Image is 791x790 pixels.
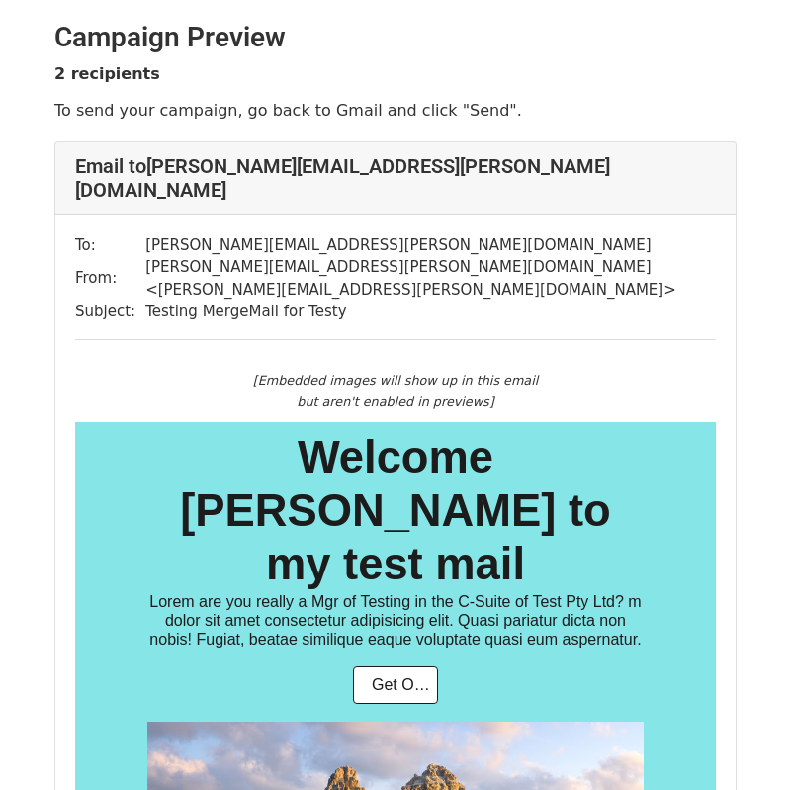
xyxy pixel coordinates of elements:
span: Welcome [PERSON_NAME] to my test mail [180,432,611,590]
p: To send your campaign, go back to Gmail and click "Send". [54,100,737,121]
td: To: [75,234,145,257]
td: [PERSON_NAME][EMAIL_ADDRESS][PERSON_NAME][DOMAIN_NAME] < [PERSON_NAME][EMAIL_ADDRESS][PERSON_NAME... [145,256,716,301]
td: [PERSON_NAME][EMAIL_ADDRESS][PERSON_NAME][DOMAIN_NAME] [145,234,716,257]
td: Testing MergeMail for Testy [145,301,716,323]
strong: 2 recipients [54,64,160,83]
span: Lorem are you really a Mgr of Testing in the C-Suite of Test Pty Ltd? m dolor sit amet consectetu... [149,593,641,648]
h4: Email to [PERSON_NAME][EMAIL_ADDRESS][PERSON_NAME][DOMAIN_NAME] [75,154,716,202]
table: Get Offer [353,666,438,704]
em: [Embedded images will show up in this email but aren't enabled in previews] [253,373,538,410]
a: Get Offer [360,676,449,693]
td: Subject: [75,301,145,323]
td: From: [75,256,145,301]
h2: Campaign Preview [54,21,737,54]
